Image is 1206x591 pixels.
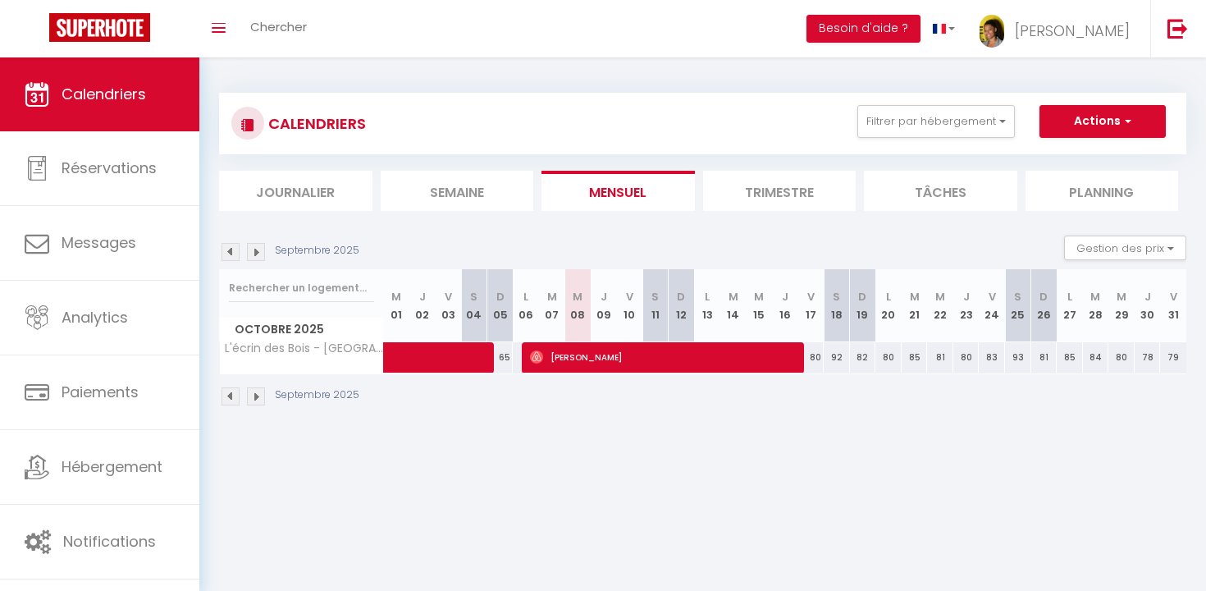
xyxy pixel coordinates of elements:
span: Notifications [63,531,156,552]
li: Trimestre [703,171,857,211]
span: [PERSON_NAME] [530,341,802,373]
span: Octobre 2025 [220,318,383,341]
abbr: S [1014,289,1021,305]
img: ... [980,15,1004,48]
th: 11 [642,269,669,342]
abbr: D [858,289,866,305]
input: Rechercher un logement... [229,273,374,303]
li: Journalier [219,171,372,211]
abbr: J [782,289,788,305]
abbr: M [1117,289,1126,305]
div: 81 [927,342,953,373]
th: 06 [513,269,539,342]
p: Septembre 2025 [275,243,359,259]
abbr: V [626,289,633,305]
span: Messages [62,232,136,253]
abbr: S [470,289,477,305]
div: 92 [824,342,850,373]
div: 80 [1108,342,1135,373]
span: [PERSON_NAME] [1015,21,1130,41]
abbr: J [1144,289,1151,305]
th: 04 [461,269,487,342]
button: Filtrer par hébergement [857,105,1015,138]
span: Paiements [62,382,139,402]
abbr: L [886,289,891,305]
div: 83 [979,342,1005,373]
abbr: M [573,289,582,305]
abbr: D [1039,289,1048,305]
abbr: L [705,289,710,305]
abbr: D [677,289,685,305]
abbr: S [651,289,659,305]
abbr: J [419,289,426,305]
h3: CALENDRIERS [264,105,366,142]
img: logout [1167,18,1188,39]
th: 01 [384,269,410,342]
abbr: V [807,289,815,305]
div: 80 [875,342,902,373]
li: Semaine [381,171,534,211]
th: 16 [772,269,798,342]
th: 14 [720,269,747,342]
li: Planning [1026,171,1179,211]
abbr: M [1090,289,1100,305]
th: 22 [927,269,953,342]
th: 26 [1031,269,1058,342]
th: 21 [902,269,928,342]
span: Réservations [62,158,157,178]
abbr: L [523,289,528,305]
th: 30 [1135,269,1161,342]
img: Super Booking [49,13,150,42]
div: 84 [1083,342,1109,373]
th: 12 [669,269,695,342]
div: 80 [953,342,980,373]
th: 13 [694,269,720,342]
th: 15 [746,269,772,342]
th: 25 [1005,269,1031,342]
div: 85 [902,342,928,373]
abbr: V [445,289,452,305]
th: 31 [1160,269,1186,342]
div: 85 [1057,342,1083,373]
abbr: L [1067,289,1072,305]
th: 05 [487,269,514,342]
th: 28 [1083,269,1109,342]
th: 29 [1108,269,1135,342]
span: Analytics [62,307,128,328]
abbr: M [935,289,945,305]
abbr: M [754,289,764,305]
th: 02 [409,269,436,342]
button: Besoin d'aide ? [806,15,920,43]
th: 23 [953,269,980,342]
abbr: V [1170,289,1177,305]
div: 79 [1160,342,1186,373]
th: 09 [591,269,617,342]
div: 81 [1031,342,1058,373]
li: Mensuel [541,171,695,211]
button: Gestion des prix [1064,236,1186,260]
div: 82 [850,342,876,373]
span: Calendriers [62,84,146,104]
div: 93 [1005,342,1031,373]
abbr: J [601,289,607,305]
abbr: M [910,289,920,305]
th: 17 [798,269,825,342]
button: Actions [1039,105,1166,138]
th: 24 [979,269,1005,342]
abbr: J [963,289,970,305]
li: Tâches [864,171,1017,211]
th: 10 [617,269,643,342]
abbr: D [496,289,505,305]
abbr: M [547,289,557,305]
th: 08 [564,269,591,342]
th: 20 [875,269,902,342]
div: 78 [1135,342,1161,373]
th: 27 [1057,269,1083,342]
th: 07 [539,269,565,342]
p: Septembre 2025 [275,387,359,403]
abbr: M [729,289,738,305]
abbr: M [391,289,401,305]
th: 03 [436,269,462,342]
abbr: V [989,289,996,305]
th: 19 [850,269,876,342]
